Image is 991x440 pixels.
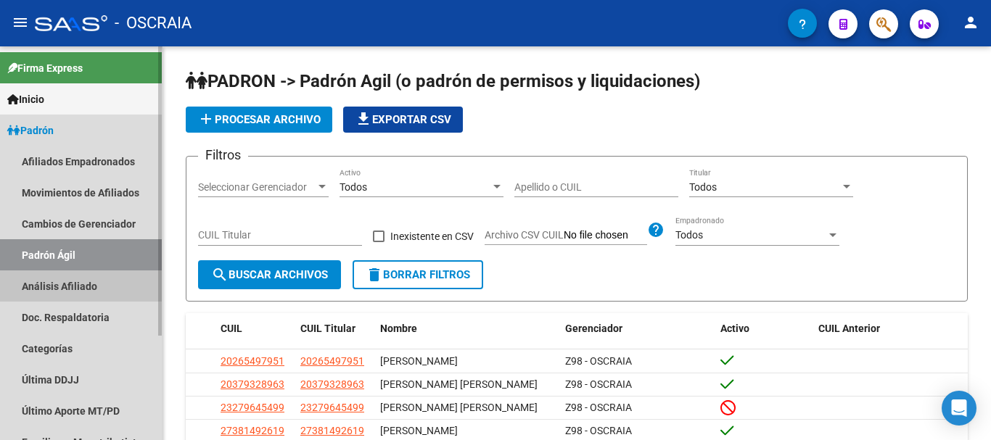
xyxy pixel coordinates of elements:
[485,229,564,241] span: Archivo CSV CUIL
[720,323,749,334] span: Activo
[565,425,632,436] span: Z98 - OSCRAIA
[221,425,284,436] span: 27381492619
[198,181,316,194] span: Seleccionar Gerenciador
[559,313,715,344] datatable-header-cell: Gerenciador
[366,268,470,281] span: Borrar Filtros
[818,323,880,334] span: CUIL Anterior
[12,14,29,31] mat-icon: menu
[380,323,417,334] span: Nombre
[300,378,364,390] span: 20379328963
[197,113,321,126] span: Procesar archivo
[565,323,622,334] span: Gerenciador
[340,181,367,193] span: Todos
[366,266,383,283] mat-icon: delete
[942,391,976,426] div: Open Intercom Messenger
[197,110,215,128] mat-icon: add
[565,402,632,413] span: Z98 - OSCRAIA
[221,323,242,334] span: CUIL
[962,14,979,31] mat-icon: person
[564,229,647,242] input: Archivo CSV CUIL
[186,71,700,91] span: PADRON -> Padrón Agil (o padrón de permisos y liquidaciones)
[374,313,559,344] datatable-header-cell: Nombre
[221,378,284,390] span: 20379328963
[211,266,229,283] mat-icon: search
[300,425,364,436] span: 27381492619
[565,378,632,390] span: Z98 - OSCRAIA
[300,402,364,413] span: 23279645499
[647,221,665,238] mat-icon: help
[715,313,813,344] datatable-header-cell: Activo
[355,113,451,126] span: Exportar CSV
[565,355,632,367] span: Z98 - OSCRAIA
[7,123,54,138] span: Padrón
[380,355,458,367] span: [PERSON_NAME]
[675,229,703,241] span: Todos
[7,60,83,76] span: Firma Express
[300,323,355,334] span: CUIL Titular
[300,355,364,367] span: 20265497951
[221,402,284,413] span: 23279645499
[221,355,284,367] span: 20265497951
[211,268,328,281] span: Buscar Archivos
[215,313,295,344] datatable-header-cell: CUIL
[343,107,463,133] button: Exportar CSV
[186,107,332,133] button: Procesar archivo
[353,260,483,289] button: Borrar Filtros
[813,313,969,344] datatable-header-cell: CUIL Anterior
[115,7,192,39] span: - OSCRAIA
[380,425,458,436] span: [PERSON_NAME]
[380,402,538,413] span: [PERSON_NAME] [PERSON_NAME]
[295,313,374,344] datatable-header-cell: CUIL Titular
[380,378,538,390] span: [PERSON_NAME] [PERSON_NAME]
[355,110,372,128] mat-icon: file_download
[7,91,44,107] span: Inicio
[390,228,474,245] span: Inexistente en CSV
[198,145,248,165] h3: Filtros
[198,260,341,289] button: Buscar Archivos
[689,181,717,193] span: Todos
